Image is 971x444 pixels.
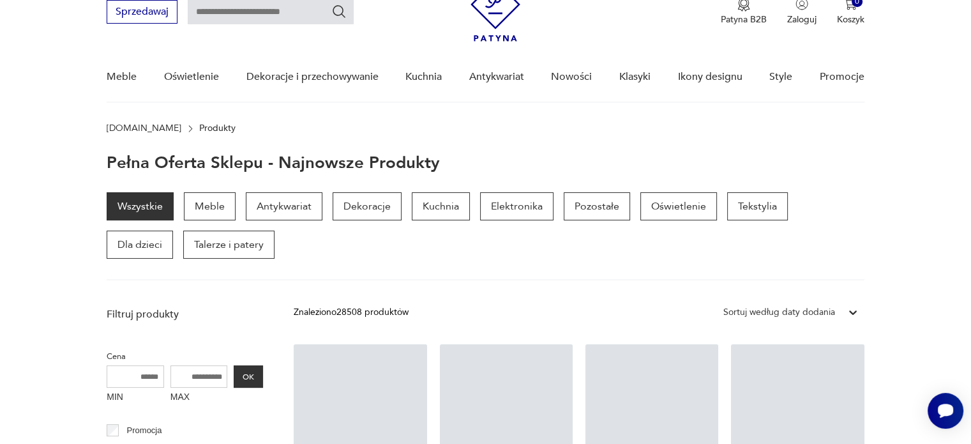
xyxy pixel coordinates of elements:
[820,52,864,102] a: Promocje
[837,13,864,26] p: Koszyk
[551,52,592,102] a: Nowości
[107,154,440,172] h1: Pełna oferta sklepu - najnowsze produkty
[170,388,228,408] label: MAX
[107,8,177,17] a: Sprzedawaj
[723,305,835,319] div: Sortuj według daty dodania
[677,52,742,102] a: Ikony designu
[333,192,402,220] a: Dekoracje
[294,305,409,319] div: Znaleziono 28508 produktów
[127,424,162,438] p: Promocja
[107,52,137,102] a: Meble
[246,192,322,220] a: Antykwariat
[619,52,651,102] a: Klasyki
[640,192,717,220] a: Oświetlenie
[107,307,263,321] p: Filtruj produkty
[184,192,236,220] a: Meble
[727,192,788,220] a: Tekstylia
[769,52,792,102] a: Style
[787,13,817,26] p: Zaloguj
[331,4,347,19] button: Szukaj
[405,52,442,102] a: Kuchnia
[246,52,378,102] a: Dekoracje i przechowywanie
[107,349,263,364] p: Cena
[183,231,275,259] a: Talerze i patery
[721,13,767,26] p: Patyna B2B
[164,52,219,102] a: Oświetlenie
[480,192,553,220] a: Elektronika
[412,192,470,220] a: Kuchnia
[107,231,173,259] a: Dla dzieci
[928,393,963,429] iframe: Smartsupp widget button
[564,192,630,220] a: Pozostałe
[107,388,164,408] label: MIN
[234,365,263,388] button: OK
[199,123,236,134] p: Produkty
[107,192,174,220] a: Wszystkie
[469,52,524,102] a: Antykwariat
[107,123,181,134] a: [DOMAIN_NAME]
